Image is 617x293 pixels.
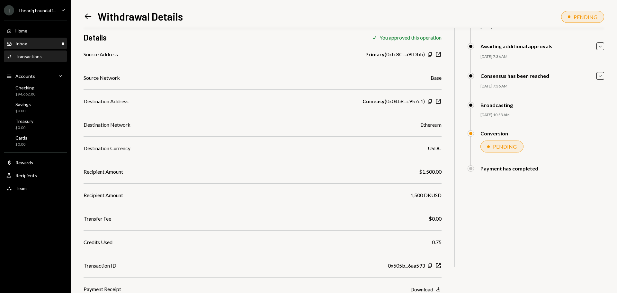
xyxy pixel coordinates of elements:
[18,8,56,13] div: Theoriq Foundati...
[365,50,425,58] div: ( 0xfc8C...a9fDbb )
[4,70,67,82] a: Accounts
[480,84,604,89] div: [DATE] 7:36 AM
[84,238,112,246] div: Credits Used
[432,238,442,246] div: 0.75
[15,160,33,165] div: Rewards
[429,215,442,223] div: $0.00
[15,135,27,141] div: Cards
[4,182,67,194] a: Team
[380,34,442,41] div: You approved this operation
[84,285,121,293] div: Payment Receipt
[4,133,67,149] a: Cards$0.00
[4,157,67,168] a: Rewards
[480,165,538,171] div: Payment has completed
[84,121,130,129] div: Destination Network
[84,262,116,270] div: Transaction ID
[480,112,604,118] div: [DATE] 10:53 AM
[480,43,552,49] div: Awaiting additional approvals
[4,25,67,36] a: Home
[480,73,549,79] div: Consensus has been reached
[388,262,425,270] div: 0x505b...6aa593
[15,73,35,79] div: Accounts
[365,50,385,58] b: Primary
[84,215,111,223] div: Transfer Fee
[480,130,508,136] div: Conversion
[4,5,14,15] div: T
[15,186,27,191] div: Team
[15,54,42,59] div: Transactions
[480,54,604,60] div: [DATE] 7:36 AM
[15,118,33,124] div: Treasury
[84,74,120,82] div: Source Network
[84,97,129,105] div: Destination Address
[15,125,33,131] div: $0.00
[493,143,517,150] div: PENDING
[15,92,35,97] div: $94,662.80
[419,168,442,176] div: $1,500.00
[4,169,67,181] a: Recipients
[4,116,67,132] a: Treasury$0.00
[4,50,67,62] a: Transactions
[574,14,597,20] div: PENDING
[15,102,31,107] div: Savings
[4,38,67,49] a: Inbox
[431,74,442,82] div: Base
[15,85,35,90] div: Checking
[362,97,385,105] b: Coineasy
[84,144,130,152] div: Destination Currency
[4,83,67,98] a: Checking$94,662.80
[84,50,118,58] div: Source Address
[15,41,27,46] div: Inbox
[15,173,37,178] div: Recipients
[15,108,31,114] div: $0.00
[84,168,123,176] div: Recipient Amount
[362,97,425,105] div: ( 0x04b8...c957c1 )
[480,102,513,108] div: Broadcasting
[428,144,442,152] div: USDC
[84,191,123,199] div: Recipient Amount
[410,286,433,292] div: Download
[410,286,442,293] button: Download
[410,191,442,199] div: 1,500 DKUSD
[98,10,183,23] h1: Withdrawal Details
[15,142,27,147] div: $0.00
[420,121,442,129] div: Ethereum
[4,100,67,115] a: Savings$0.00
[15,28,27,33] div: Home
[84,32,107,43] h3: Details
